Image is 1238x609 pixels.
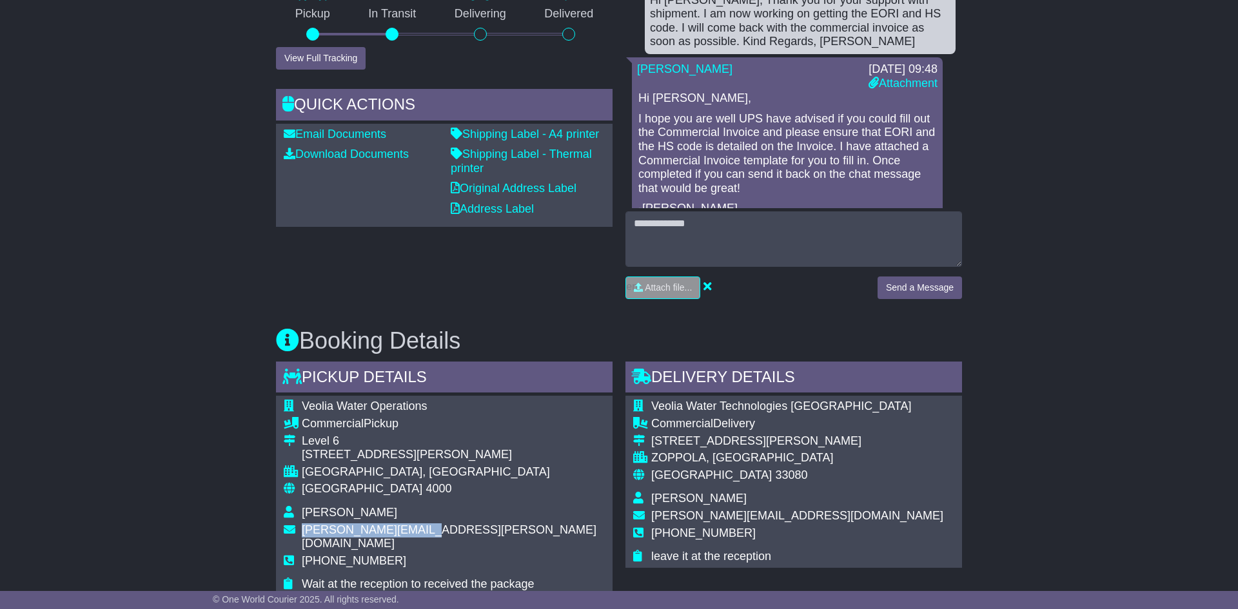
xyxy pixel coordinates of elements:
[651,451,943,465] div: ZOPPOLA, [GEOGRAPHIC_DATA]
[302,465,605,479] div: [GEOGRAPHIC_DATA], [GEOGRAPHIC_DATA]
[302,448,605,462] div: [STREET_ADDRESS][PERSON_NAME]
[869,63,938,77] div: [DATE] 09:48
[302,417,605,431] div: Pickup
[302,482,422,495] span: [GEOGRAPHIC_DATA]
[302,506,397,519] span: [PERSON_NAME]
[451,182,576,195] a: Original Address Label
[302,434,605,449] div: Level 6
[526,7,613,21] p: Delivered
[213,594,399,604] span: © One World Courier 2025. All rights reserved.
[651,400,912,412] span: Veolia Water Technologies [GEOGRAPHIC_DATA]
[638,112,936,196] p: I hope you are well UPS have advised if you could fill out the Commercial Invoice and please ensu...
[276,362,613,396] div: Pickup Details
[651,469,772,481] span: [GEOGRAPHIC_DATA]
[625,362,962,396] div: Delivery Details
[651,492,747,505] span: [PERSON_NAME]
[451,202,534,215] a: Address Label
[651,527,756,539] span: [PHONE_NUMBER]
[638,92,936,106] p: Hi [PERSON_NAME],
[435,7,526,21] p: Delivering
[651,417,943,431] div: Delivery
[276,328,962,354] h3: Booking Details
[284,128,386,140] a: Email Documents
[637,63,732,75] a: [PERSON_NAME]
[878,276,962,299] button: Send a Message
[869,77,938,90] a: Attachment
[638,202,936,216] p: -[PERSON_NAME]
[349,7,436,21] p: In Transit
[651,434,943,449] div: [STREET_ADDRESS][PERSON_NAME]
[651,509,943,522] span: [PERSON_NAME][EMAIL_ADDRESS][DOMAIN_NAME]
[276,47,366,70] button: View Full Tracking
[775,469,807,481] span: 33080
[302,554,406,567] span: [PHONE_NUMBER]
[302,523,596,550] span: [PERSON_NAME][EMAIL_ADDRESS][PERSON_NAME][DOMAIN_NAME]
[651,550,771,563] span: leave it at the reception
[651,417,713,430] span: Commercial
[302,417,364,430] span: Commercial
[276,7,349,21] p: Pickup
[276,89,613,124] div: Quick Actions
[451,128,599,140] a: Shipping Label - A4 printer
[426,482,451,495] span: 4000
[451,148,592,175] a: Shipping Label - Thermal printer
[302,400,427,412] span: Veolia Water Operations
[302,577,535,590] span: Wait at the reception to received the package
[284,148,409,160] a: Download Documents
